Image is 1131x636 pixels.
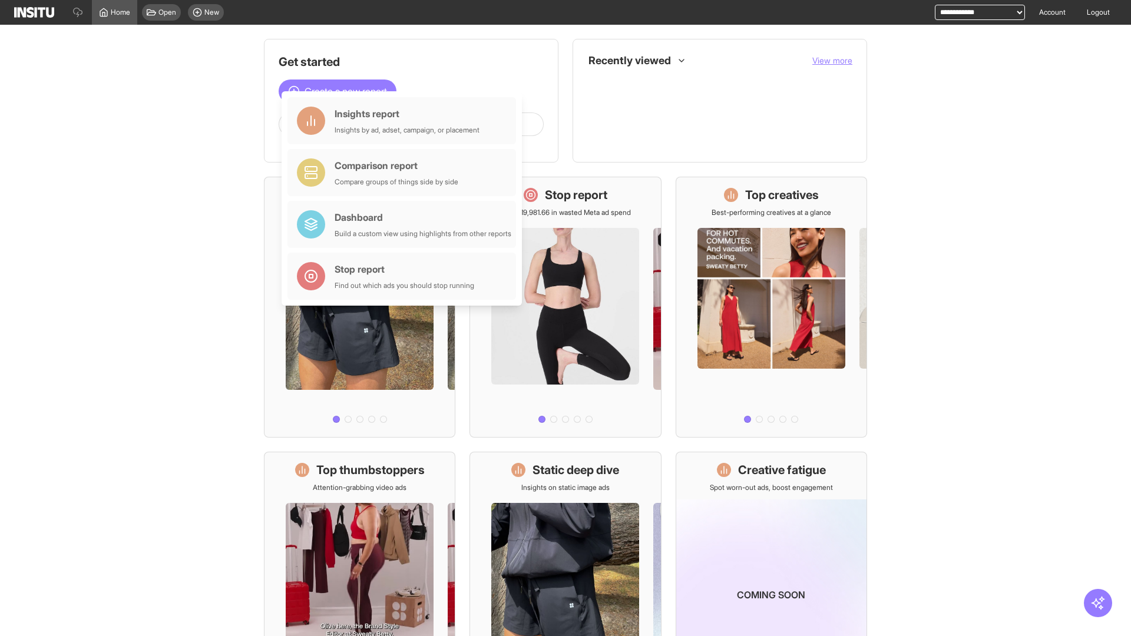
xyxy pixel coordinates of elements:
p: Best-performing creatives at a glance [712,208,831,217]
a: Stop reportSave £19,981.66 in wasted Meta ad spend [469,177,661,438]
div: Stop report [335,262,474,276]
h1: Get started [279,54,544,70]
div: Insights report [335,107,479,121]
p: Attention-grabbing video ads [313,483,406,492]
h1: Top creatives [745,187,819,203]
div: Insights by ad, adset, campaign, or placement [335,125,479,135]
img: Logo [14,7,54,18]
h1: Top thumbstoppers [316,462,425,478]
div: Dashboard [335,210,511,224]
span: Open [158,8,176,17]
a: What's live nowSee all active ads instantly [264,177,455,438]
a: Top creativesBest-performing creatives at a glance [676,177,867,438]
span: Home [111,8,130,17]
h1: Static deep dive [533,462,619,478]
span: View more [812,55,852,65]
h1: Stop report [545,187,607,203]
span: Create a new report [305,84,387,98]
div: Compare groups of things side by side [335,177,458,187]
div: Build a custom view using highlights from other reports [335,229,511,238]
button: View more [812,55,852,67]
p: Save £19,981.66 in wasted Meta ad spend [500,208,631,217]
div: Comparison report [335,158,458,173]
span: New [204,8,219,17]
button: Create a new report [279,79,396,103]
div: Find out which ads you should stop running [335,281,474,290]
p: Insights on static image ads [521,483,610,492]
